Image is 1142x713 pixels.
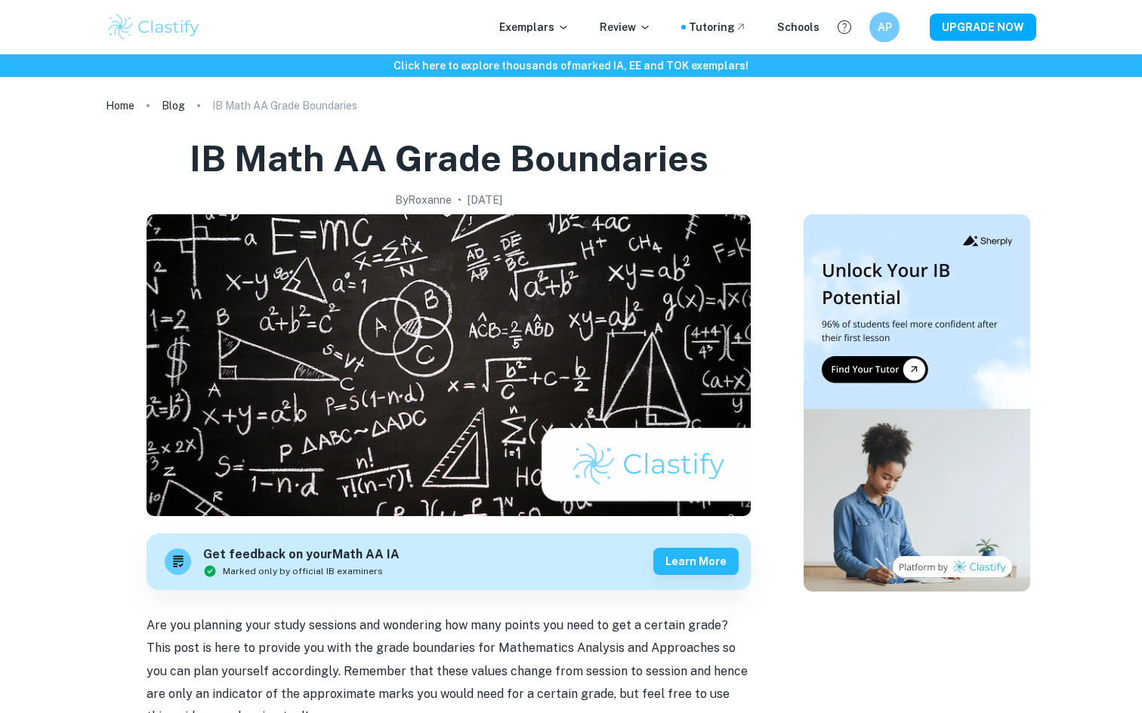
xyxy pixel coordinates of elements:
a: Home [106,95,134,116]
a: Get feedback on yourMath AA IAMarked only by official IB examinersLearn more [147,533,751,590]
button: Learn more [653,548,739,575]
img: IB Math AA Grade Boundaries cover image [147,214,751,516]
button: Help and Feedback [832,14,857,40]
img: Clastify logo [106,12,202,42]
p: IB Math AA Grade Boundaries [212,97,357,114]
p: Review [600,19,651,35]
h6: Click here to explore thousands of marked IA, EE and TOK exemplars ! [3,57,1139,74]
img: Thumbnail [804,214,1030,592]
button: AP [869,12,900,42]
h1: IB Math AA Grade Boundaries [190,134,708,183]
a: Blog [162,95,185,116]
h2: [DATE] [468,192,502,208]
h6: AP [876,19,894,35]
a: Tutoring [689,19,747,35]
button: UPGRADE NOW [930,14,1036,41]
h6: Get feedback on your Math AA IA [203,546,400,564]
p: • [458,192,461,208]
span: Marked only by official IB examiners [223,564,383,578]
h2: By Roxanne [395,192,452,208]
p: Exemplars [499,19,569,35]
a: Schools [777,19,819,35]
